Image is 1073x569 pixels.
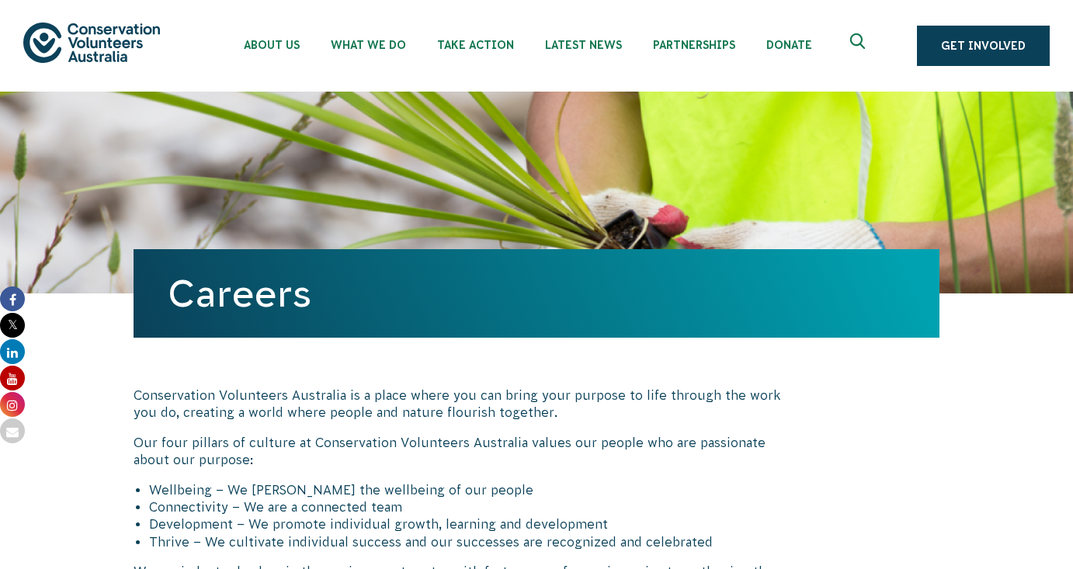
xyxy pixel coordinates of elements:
span: What We Do [331,39,406,51]
h1: Careers [168,272,905,314]
a: Get Involved [917,26,1050,66]
li: Wellbeing – We [PERSON_NAME] the wellbeing of our people [149,481,800,498]
span: Donate [766,39,812,51]
p: Conservation Volunteers Australia is a place where you can bring your purpose to life through the... [134,387,800,422]
img: logo.svg [23,23,160,62]
span: Take Action [437,39,514,51]
span: Expand search box [850,33,870,58]
li: Connectivity – We are a connected team [149,498,800,515]
span: Latest News [545,39,622,51]
button: Expand search box Close search box [841,27,878,64]
li: Development – We promote individual growth, learning and development [149,515,800,533]
li: Thrive – We cultivate individual success and our successes are recognized and celebrated [149,533,800,550]
span: Partnerships [653,39,735,51]
p: Our four pillars of culture at Conservation Volunteers Australia values our people who are passio... [134,434,800,469]
span: About Us [244,39,300,51]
